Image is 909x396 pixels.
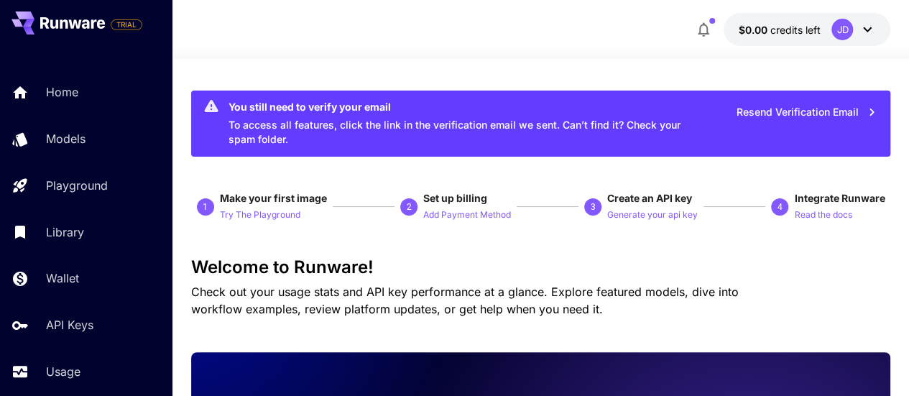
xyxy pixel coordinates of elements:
[738,24,770,36] span: $0.00
[46,83,78,101] p: Home
[46,363,80,380] p: Usage
[724,13,890,46] button: $0.00JD
[191,257,891,277] h3: Welcome to Runware!
[794,192,885,204] span: Integrate Runware
[831,19,853,40] div: JD
[423,206,511,223] button: Add Payment Method
[46,224,84,241] p: Library
[794,206,852,223] button: Read the docs
[591,201,596,213] p: 3
[220,208,300,222] p: Try The Playground
[738,22,820,37] div: $0.00
[423,208,511,222] p: Add Payment Method
[794,208,852,222] p: Read the docs
[203,201,208,213] p: 1
[220,206,300,223] button: Try The Playground
[220,192,327,204] span: Make your first image
[728,98,885,127] button: Resend Verification Email
[46,316,93,333] p: API Keys
[423,192,487,204] span: Set up billing
[46,130,86,147] p: Models
[607,206,698,223] button: Generate your api key
[191,285,739,316] span: Check out your usage stats and API key performance at a glance. Explore featured models, dive int...
[229,95,694,152] div: To access all features, click the link in the verification email we sent. Can’t find it? Check yo...
[607,208,698,222] p: Generate your api key
[229,99,694,114] div: You still need to verify your email
[778,201,783,213] p: 4
[111,19,142,30] span: TRIAL
[111,16,142,33] span: Add your payment card to enable full platform functionality.
[770,24,820,36] span: credits left
[46,270,79,287] p: Wallet
[46,177,108,194] p: Playground
[607,192,692,204] span: Create an API key
[406,201,411,213] p: 2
